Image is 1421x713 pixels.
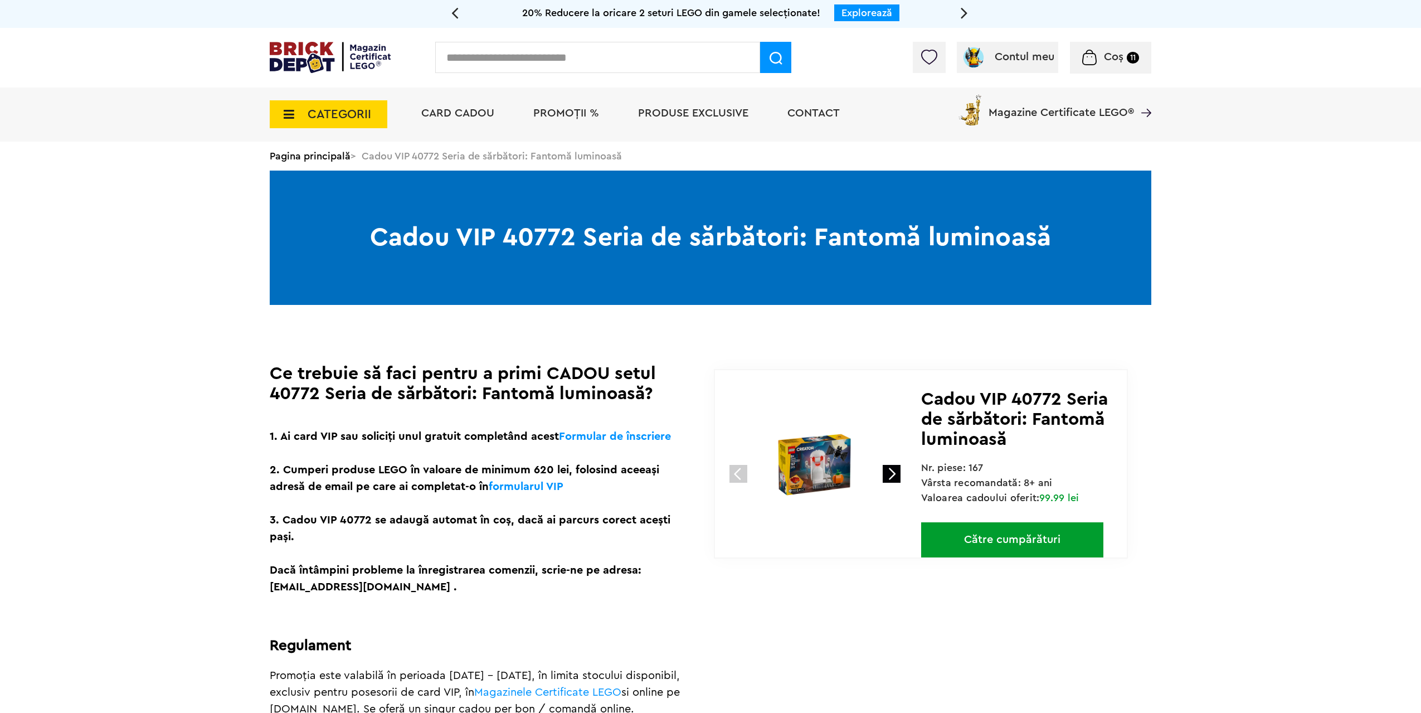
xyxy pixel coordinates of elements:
[995,51,1054,62] span: Contul meu
[270,151,351,161] a: Pagina principală
[270,142,1151,171] div: > Cadou VIP 40772 Seria de sărbători: Fantomă luminoasă
[787,108,840,119] a: Contact
[638,108,748,119] a: Produse exclusive
[921,522,1103,557] a: Către cumpărături
[489,481,563,492] a: formularul VIP
[270,637,683,654] h2: Regulament
[921,463,984,473] span: Nr. piese: 167
[308,108,371,120] span: CATEGORII
[921,478,1053,488] span: Vârsta recomandată: 8+ ani
[740,390,889,539] img: 40772-lego.jpg
[533,108,599,119] a: PROMOȚII %
[270,363,683,404] h1: Ce trebuie să faci pentru a primi CADOU setul 40772 Seria de sărbători: Fantomă luminoasă?
[921,390,1108,448] span: Cadou VIP 40772 Seria de sărbători: Fantomă luminoasă
[1039,493,1079,503] span: 99.99 lei
[989,93,1134,118] span: Magazine Certificate LEGO®
[841,8,892,18] a: Explorează
[474,687,621,698] a: Magazinele Certificate LEGO
[559,431,671,442] a: Formular de înscriere
[421,108,494,119] a: Card Cadou
[961,51,1054,62] a: Contul meu
[921,493,1079,503] span: Valoarea cadoului oferit:
[270,428,683,595] p: 1. Ai card VIP sau soliciți unul gratuit completând acest 2. Cumperi produse LEGO în valoare de m...
[1134,93,1151,104] a: Magazine Certificate LEGO®
[522,8,820,18] span: 20% Reducere la oricare 2 seturi LEGO din gamele selecționate!
[1127,52,1139,64] small: 11
[1104,51,1123,62] span: Coș
[270,171,1151,305] h1: Cadou VIP 40772 Seria de sărbători: Fantomă luminoasă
